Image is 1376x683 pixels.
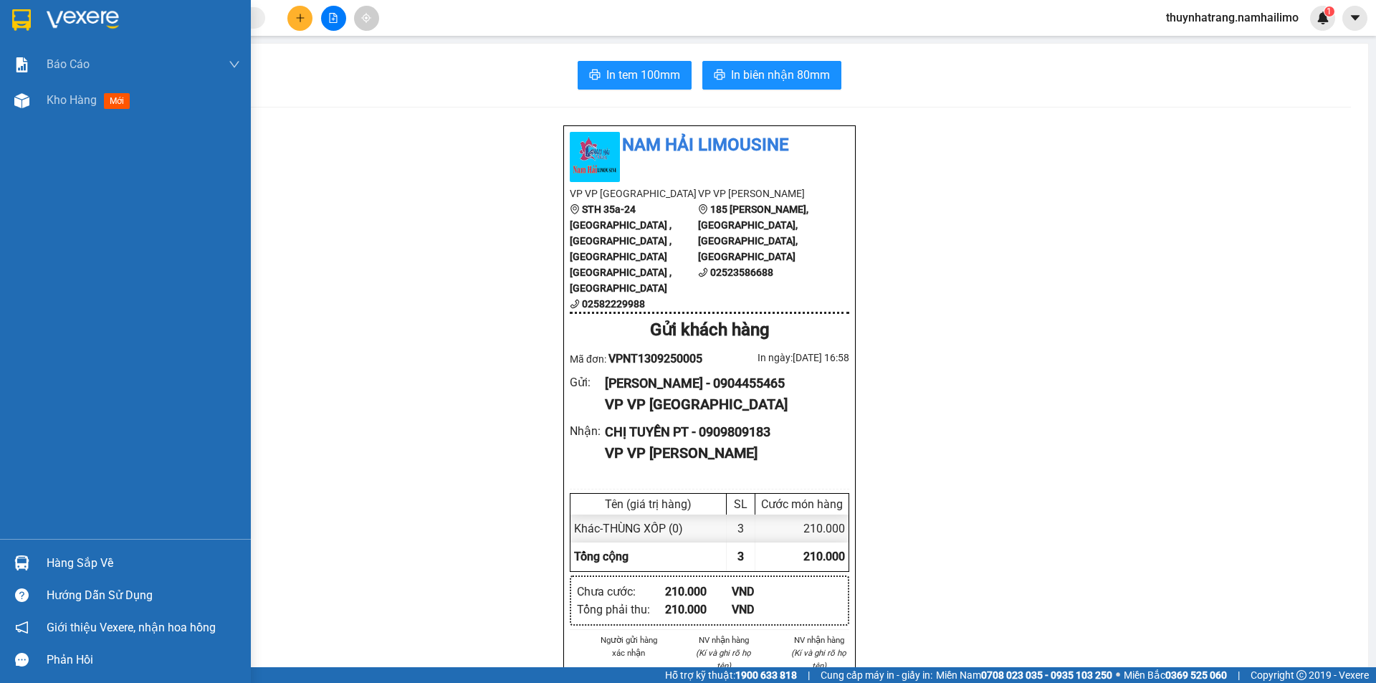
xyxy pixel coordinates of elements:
div: VND [732,583,798,601]
div: VP [PERSON_NAME] [168,12,283,47]
span: In biên nhận 80mm [731,66,830,84]
sup: 1 [1324,6,1334,16]
span: copyright [1296,670,1306,680]
div: VND [732,601,798,618]
div: Gửi khách hàng [570,317,849,344]
span: 3 [737,550,744,563]
button: caret-down [1342,6,1367,31]
span: Miền Nam [936,667,1112,683]
div: 210.000 [665,583,732,601]
div: 210.000 [665,601,732,618]
span: phone [570,299,580,309]
button: aim [354,6,379,31]
div: CHỊ TUYỀN PT [168,47,283,64]
div: 210.000 [755,515,849,543]
li: VP VP [GEOGRAPHIC_DATA] [570,186,698,201]
li: NV nhận hàng [694,634,755,646]
span: aim [361,13,371,23]
span: Miền Bắc [1124,667,1227,683]
b: 185 [PERSON_NAME], [GEOGRAPHIC_DATA], [GEOGRAPHIC_DATA], [GEOGRAPHIC_DATA] [698,204,808,262]
button: file-add [321,6,346,31]
span: notification [15,621,29,634]
b: STH 35a-24 [GEOGRAPHIC_DATA] , [GEOGRAPHIC_DATA] , [GEOGRAPHIC_DATA] [GEOGRAPHIC_DATA] , [GEOGRAP... [570,204,672,294]
img: logo.jpg [570,132,620,182]
div: Phản hồi [47,649,240,671]
div: SL [730,497,751,511]
span: phone [698,267,708,277]
div: VP [GEOGRAPHIC_DATA] [12,12,158,47]
span: environment [570,204,580,214]
span: thuynhatrang.namhailimo [1155,9,1310,27]
strong: 0369 525 060 [1165,669,1227,681]
span: printer [714,69,725,82]
div: Gửi : [570,373,605,391]
div: Hàng sắp về [47,553,240,574]
div: VP VP [PERSON_NAME] [605,442,838,464]
span: message [15,653,29,667]
span: mới [104,93,130,109]
strong: 0708 023 035 - 0935 103 250 [981,669,1112,681]
b: 02523586688 [710,267,773,278]
span: Giới thiệu Vexere, nhận hoa hồng [47,618,216,636]
span: VPNT1309250005 [608,352,702,366]
span: In tem 100mm [606,66,680,84]
span: question-circle [15,588,29,602]
div: Chưa cước : [577,583,665,601]
div: [PERSON_NAME] [12,47,158,64]
div: In ngày: [DATE] 16:58 [709,350,849,366]
div: 0909809183 [168,64,283,84]
span: | [808,667,810,683]
span: Tổng cộng [574,550,629,563]
img: icon-new-feature [1317,11,1329,24]
img: warehouse-icon [14,555,29,570]
div: Mã đơn: [570,350,709,368]
img: logo-vxr [12,9,31,31]
span: Nhận: [168,14,202,29]
div: 0904455465 [12,64,158,84]
div: CHỊ TUYỀN PT - 0909809183 [605,422,838,442]
span: file-add [328,13,338,23]
span: ⚪️ [1116,672,1120,678]
span: Báo cáo [47,55,90,73]
strong: 1900 633 818 [735,669,797,681]
div: 210.000 [166,92,285,113]
i: (Kí và ghi rõ họ tên) [791,648,846,671]
span: Gửi: [12,14,34,29]
span: caret-down [1349,11,1362,24]
div: Hướng dẫn sử dụng [47,585,240,606]
span: plus [295,13,305,23]
span: Kho hàng [47,93,97,107]
i: (Kí và ghi rõ họ tên) [696,648,751,671]
button: printerIn biên nhận 80mm [702,61,841,90]
span: printer [589,69,601,82]
span: 210.000 [803,550,845,563]
img: solution-icon [14,57,29,72]
li: Nam Hải Limousine [570,132,849,159]
span: Cung cấp máy in - giấy in: [821,667,932,683]
div: Tên (giá trị hàng) [574,497,722,511]
div: [PERSON_NAME] - 0904455465 [605,373,838,393]
span: Khác - THÙNG XỐP (0) [574,522,683,535]
button: plus [287,6,312,31]
span: down [229,59,240,70]
span: 1 [1327,6,1332,16]
span: | [1238,667,1240,683]
div: 3 [727,515,755,543]
b: 02582229988 [582,298,645,310]
li: NV nhận hàng [788,634,849,646]
div: VP VP [GEOGRAPHIC_DATA] [605,393,838,416]
li: Người gửi hàng xác nhận [598,634,659,659]
div: Cước món hàng [759,497,845,511]
button: printerIn tem 100mm [578,61,692,90]
div: Nhận : [570,422,605,440]
li: VP VP [PERSON_NAME] [698,186,826,201]
span: environment [698,204,708,214]
span: Hỗ trợ kỹ thuật: [665,667,797,683]
span: CC : [166,96,186,111]
div: Tổng phải thu : [577,601,665,618]
img: warehouse-icon [14,93,29,108]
